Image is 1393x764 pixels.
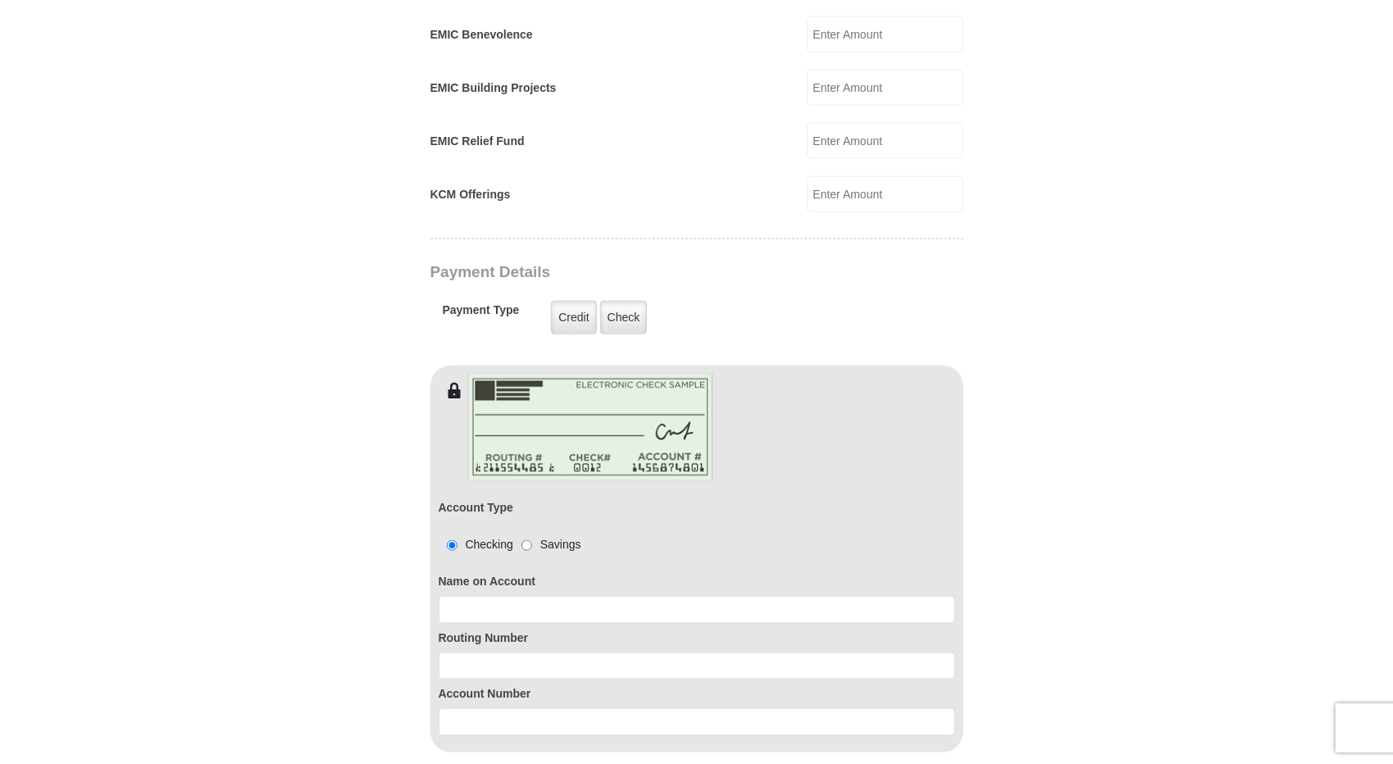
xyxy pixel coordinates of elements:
label: Account Number [439,685,955,703]
label: Routing Number [439,630,955,647]
label: Credit [551,301,596,334]
label: Account Type [439,499,514,516]
img: check-en.png [467,374,713,481]
input: Enter Amount [807,176,963,212]
label: Name on Account [439,573,955,590]
label: EMIC Benevolence [430,26,533,43]
h5: Payment Type [443,303,520,325]
label: KCM Offerings [430,186,511,203]
label: EMIC Relief Fund [430,133,525,150]
input: Enter Amount [807,123,963,159]
label: Check [600,301,648,334]
h3: Payment Details [430,263,849,282]
input: Enter Amount [807,70,963,106]
input: Enter Amount [807,16,963,52]
label: EMIC Building Projects [430,80,557,97]
div: Checking Savings [439,536,581,553]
